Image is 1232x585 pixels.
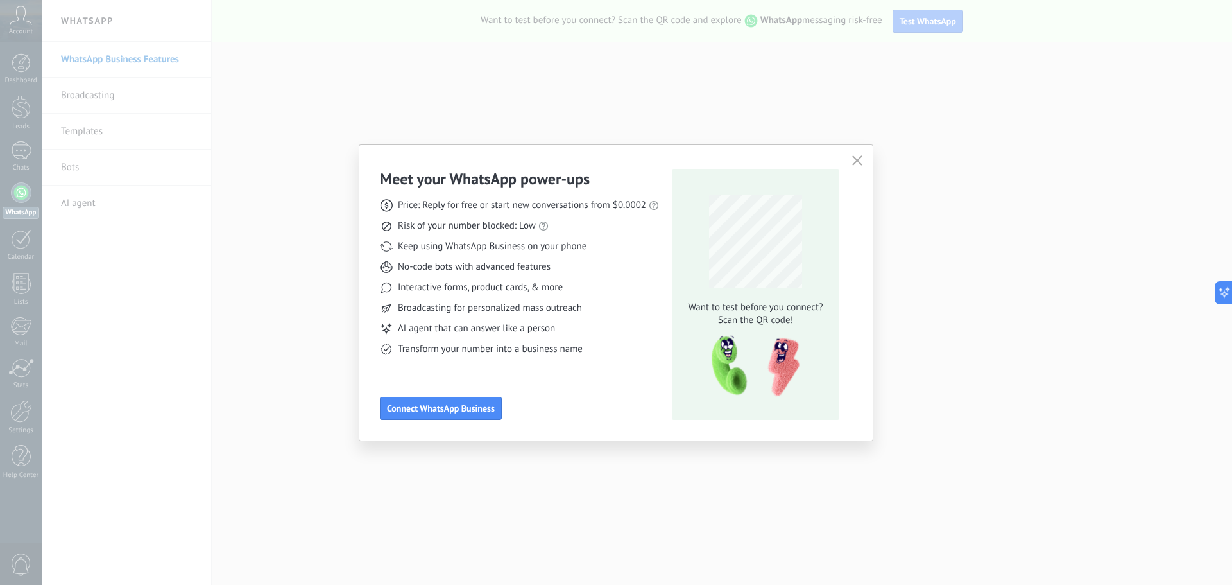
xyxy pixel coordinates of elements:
[380,397,502,420] button: Connect WhatsApp Business
[398,322,555,335] span: AI agent that can answer like a person
[398,199,646,212] span: Price: Reply for free or start new conversations from $0.0002
[398,343,583,356] span: Transform your number into a business name
[680,301,832,314] span: Want to test before you connect?
[680,314,832,327] span: Scan the QR code!
[380,169,590,189] h3: Meet your WhatsApp power‑ups
[398,220,536,232] span: Risk of your number blocked: Low
[398,302,582,315] span: Broadcasting for personalized mass outreach
[398,261,551,274] span: No-code bots with advanced features
[398,240,586,253] span: Keep using WhatsApp Business on your phone
[701,332,802,401] img: qr-pic-1x.png
[387,404,495,413] span: Connect WhatsApp Business
[398,281,563,294] span: Interactive forms, product cards, & more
